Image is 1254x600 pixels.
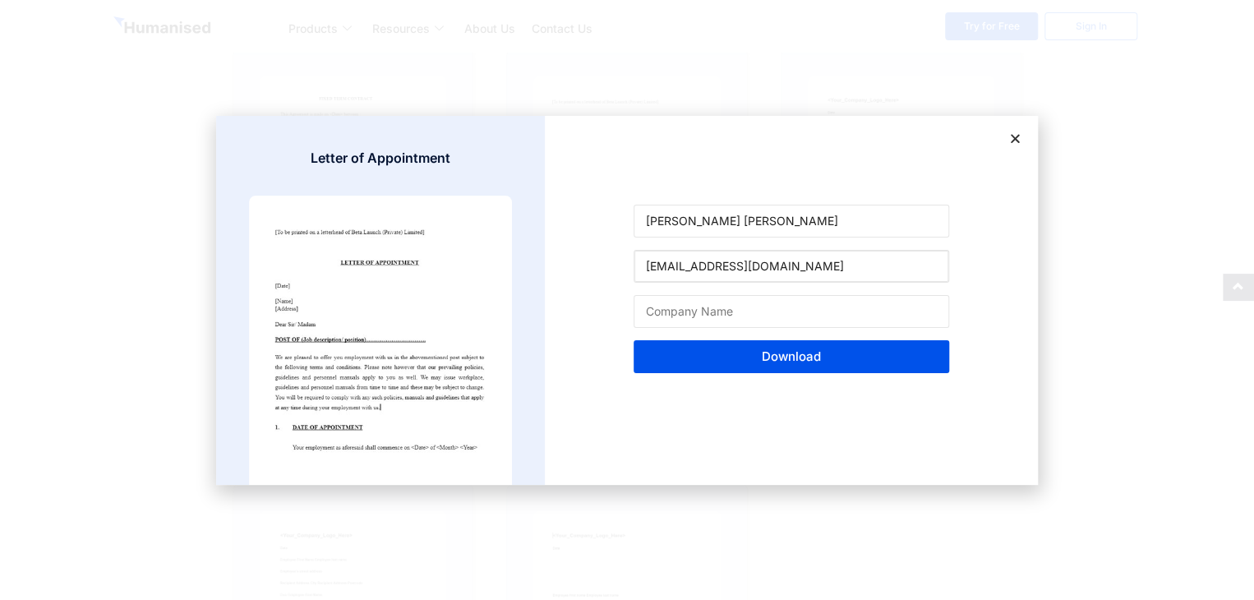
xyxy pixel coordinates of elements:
[634,340,949,373] button: Download
[249,149,512,167] h3: Letter of Appointment
[634,205,949,238] input: Name
[249,196,512,485] img: Template General term Contract
[634,250,949,283] input: Email
[634,295,949,328] input: Company Name
[762,350,821,362] span: Download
